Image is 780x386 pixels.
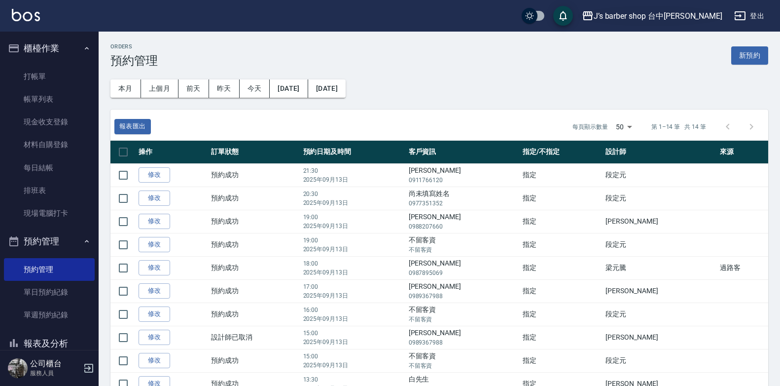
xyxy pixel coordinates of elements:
[209,279,300,303] td: 預約成功
[4,133,95,156] a: 材料自購登錄
[4,202,95,225] a: 現場電腦打卡
[406,163,520,187] td: [PERSON_NAME]
[406,349,520,372] td: 不留客資
[651,122,706,131] p: 第 1–14 筆 共 14 筆
[8,358,28,378] img: Person
[520,187,603,210] td: 指定
[730,7,768,25] button: 登出
[209,141,300,164] th: 訂單狀態
[209,233,300,256] td: 預約成功
[209,256,300,279] td: 預約成功
[139,283,170,299] a: 修改
[603,233,717,256] td: 段定元
[136,141,209,164] th: 操作
[303,282,404,291] p: 17:00
[4,304,95,326] a: 單週預約紀錄
[303,352,404,361] p: 15:00
[594,10,722,22] div: J’s barber shop 台中[PERSON_NAME]
[553,6,573,26] button: save
[209,210,300,233] td: 預約成功
[303,306,404,314] p: 16:00
[406,256,520,279] td: [PERSON_NAME]
[4,179,95,202] a: 排班表
[139,167,170,183] a: 修改
[603,141,717,164] th: 設計師
[520,233,603,256] td: 指定
[717,141,768,164] th: 來源
[572,122,608,131] p: 每頁顯示數量
[603,187,717,210] td: 段定元
[409,222,518,231] p: 0988207660
[4,281,95,304] a: 單日預約紀錄
[303,236,404,245] p: 19:00
[578,6,726,26] button: J’s barber shop 台中[PERSON_NAME]
[603,303,717,326] td: 段定元
[409,315,518,324] p: 不留客資
[110,43,158,50] h2: Orders
[4,229,95,254] button: 預約管理
[209,187,300,210] td: 預約成功
[303,166,404,175] p: 21:30
[303,245,404,254] p: 2025年09月13日
[603,349,717,372] td: 段定元
[303,198,404,207] p: 2025年09月13日
[209,163,300,187] td: 預約成功
[303,222,404,231] p: 2025年09月13日
[409,292,518,301] p: 0989367988
[406,326,520,349] td: [PERSON_NAME]
[110,54,158,68] h3: 預約管理
[240,79,270,98] button: 今天
[4,88,95,111] a: 帳單列表
[270,79,308,98] button: [DATE]
[717,256,768,279] td: 過路客
[139,191,170,206] a: 修改
[301,141,406,164] th: 預約日期及時間
[4,258,95,281] a: 預約管理
[110,79,141,98] button: 本月
[406,303,520,326] td: 不留客資
[409,338,518,347] p: 0989367988
[520,279,603,303] td: 指定
[520,141,603,164] th: 指定/不指定
[139,353,170,368] a: 修改
[603,256,717,279] td: 梁元騰
[520,256,603,279] td: 指定
[12,9,40,21] img: Logo
[406,210,520,233] td: [PERSON_NAME]
[30,359,80,369] h5: 公司櫃台
[30,369,80,378] p: 服務人員
[303,175,404,184] p: 2025年09月13日
[139,307,170,322] a: 修改
[209,349,300,372] td: 預約成功
[139,237,170,252] a: 修改
[209,79,240,98] button: 昨天
[303,375,404,384] p: 13:30
[409,245,518,254] p: 不留客資
[308,79,346,98] button: [DATE]
[303,213,404,222] p: 19:00
[406,279,520,303] td: [PERSON_NAME]
[303,329,404,338] p: 15:00
[520,303,603,326] td: 指定
[4,36,95,61] button: 櫃檯作業
[4,156,95,179] a: 每日結帳
[520,326,603,349] td: 指定
[409,199,518,208] p: 0977351352
[603,326,717,349] td: [PERSON_NAME]
[520,163,603,187] td: 指定
[409,176,518,185] p: 0911766120
[520,349,603,372] td: 指定
[406,233,520,256] td: 不留客資
[303,268,404,277] p: 2025年09月13日
[731,50,768,60] a: 新預約
[114,119,151,134] a: 報表匯出
[612,114,636,140] div: 50
[603,163,717,187] td: 段定元
[303,361,404,370] p: 2025年09月13日
[406,187,520,210] td: 尚未填寫姓名
[603,210,717,233] td: [PERSON_NAME]
[4,331,95,356] button: 報表及分析
[303,314,404,323] p: 2025年09月13日
[303,259,404,268] p: 18:00
[139,330,170,345] a: 修改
